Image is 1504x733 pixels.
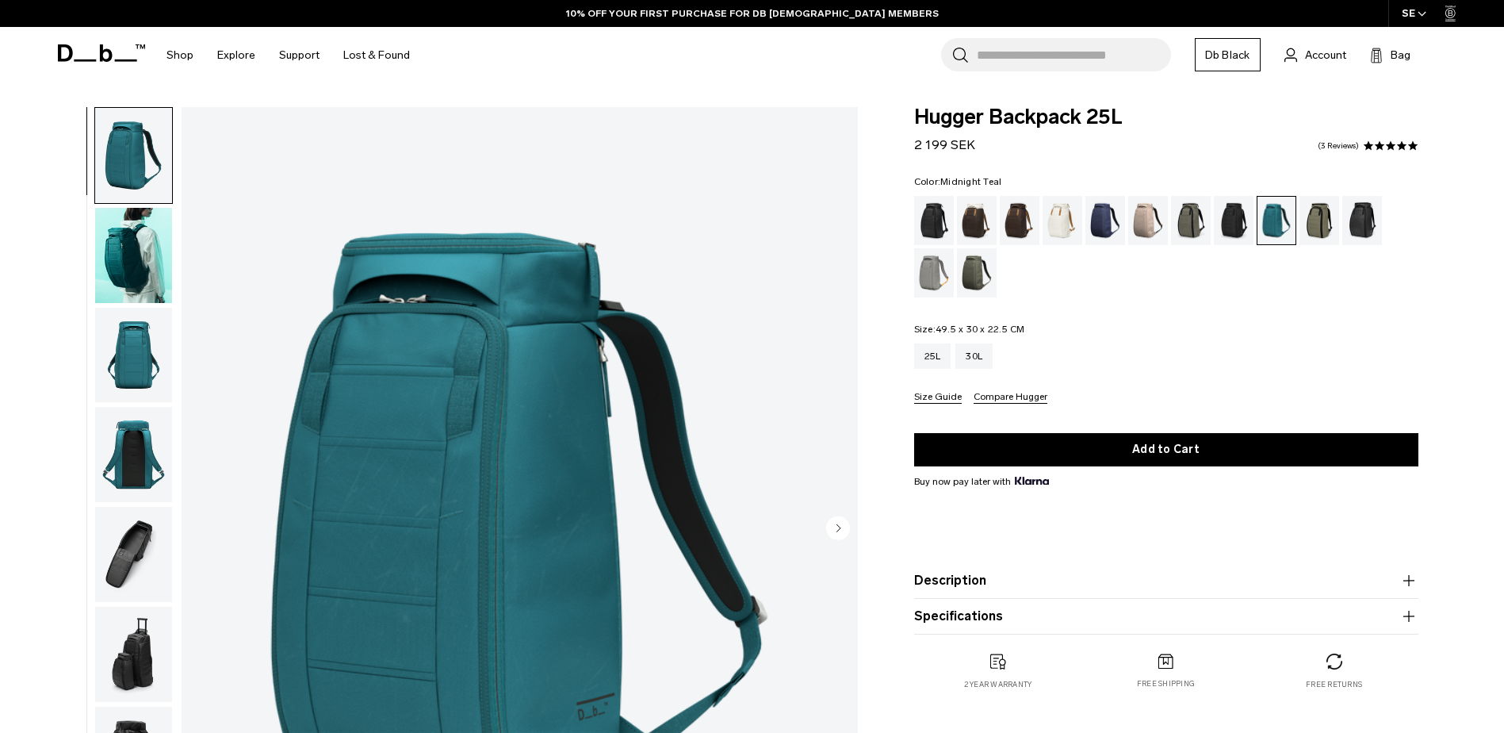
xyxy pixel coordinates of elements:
[1342,196,1382,245] a: Reflective Black
[914,474,1049,489] span: Buy now pay later with
[1128,196,1168,245] a: Fogbow Beige
[1306,679,1362,690] p: Free returns
[94,406,173,503] button: Hugger Backpack 25L Midnight Teal
[1015,477,1049,485] img: {"height" => 20, "alt" => "Klarna"}
[1391,47,1410,63] span: Bag
[1137,678,1195,689] p: Free shipping
[155,27,422,83] nav: Main Navigation
[914,107,1418,128] span: Hugger Backpack 25L
[94,207,173,304] button: Hugger Backpack 25L Midnight Teal
[1085,196,1125,245] a: Blue Hour
[566,6,939,21] a: 10% OFF YOUR FIRST PURCHASE FOR DB [DEMOGRAPHIC_DATA] MEMBERS
[95,407,172,502] img: Hugger Backpack 25L Midnight Teal
[1043,196,1082,245] a: Oatmilk
[940,176,1001,187] span: Midnight Teal
[1195,38,1261,71] a: Db Black
[936,324,1025,335] span: 49.5 x 30 x 22.5 CM
[94,307,173,404] button: Hugger Backpack 25L Midnight Teal
[217,27,255,83] a: Explore
[1171,196,1211,245] a: Forest Green
[1284,45,1346,64] a: Account
[914,177,1002,186] legend: Color:
[914,248,954,297] a: Sand Grey
[914,571,1418,590] button: Description
[1257,196,1296,245] a: Midnight Teal
[914,196,954,245] a: Black Out
[914,343,951,369] a: 25L
[279,27,320,83] a: Support
[826,516,850,543] button: Next slide
[957,248,997,297] a: Moss Green
[95,308,172,403] img: Hugger Backpack 25L Midnight Teal
[95,208,172,303] img: Hugger Backpack 25L Midnight Teal
[914,324,1025,334] legend: Size:
[955,343,993,369] a: 30L
[914,137,975,152] span: 2 199 SEK
[1000,196,1039,245] a: Espresso
[94,107,173,204] button: Hugger Backpack 25L Midnight Teal
[974,392,1047,404] button: Compare Hugger
[95,108,172,203] img: Hugger Backpack 25L Midnight Teal
[964,679,1032,690] p: 2 year warranty
[914,433,1418,466] button: Add to Cart
[343,27,410,83] a: Lost & Found
[957,196,997,245] a: Cappuccino
[914,607,1418,626] button: Specifications
[1214,196,1253,245] a: Charcoal Grey
[94,506,173,603] button: Hugger Backpack 25L Midnight Teal
[95,607,172,702] img: Hugger Backpack 25L Midnight Teal
[94,606,173,703] button: Hugger Backpack 25L Midnight Teal
[1299,196,1339,245] a: Mash Green
[1370,45,1410,64] button: Bag
[914,392,962,404] button: Size Guide
[1305,47,1346,63] span: Account
[1318,142,1359,150] a: 3 reviews
[166,27,193,83] a: Shop
[95,507,172,602] img: Hugger Backpack 25L Midnight Teal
